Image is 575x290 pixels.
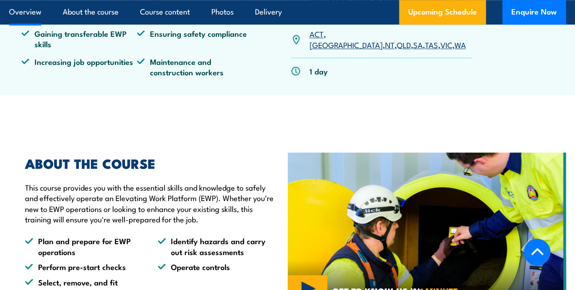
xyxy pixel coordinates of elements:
[455,39,466,50] a: WA
[21,28,137,49] li: Gaining transferable EWP skills
[137,28,252,49] li: Ensuring safety compliance
[310,66,328,76] p: 1 day
[310,28,324,39] a: ACT
[397,39,411,50] a: QLD
[158,236,274,257] li: Identify hazards and carry out risk assessments
[310,39,383,50] a: [GEOGRAPHIC_DATA]
[413,39,423,50] a: SA
[385,39,395,50] a: NT
[25,182,274,225] p: This course provides you with the essential skills and knowledge to safely and effectively operat...
[158,261,274,272] li: Operate controls
[440,39,452,50] a: VIC
[21,56,137,78] li: Increasing job opportunities
[137,56,252,78] li: Maintenance and construction workers
[310,29,473,50] p: , , , , , , ,
[425,39,438,50] a: TAS
[25,157,274,169] h2: ABOUT THE COURSE
[25,261,141,272] li: Perform pre-start checks
[25,236,141,257] li: Plan and prepare for EWP operations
